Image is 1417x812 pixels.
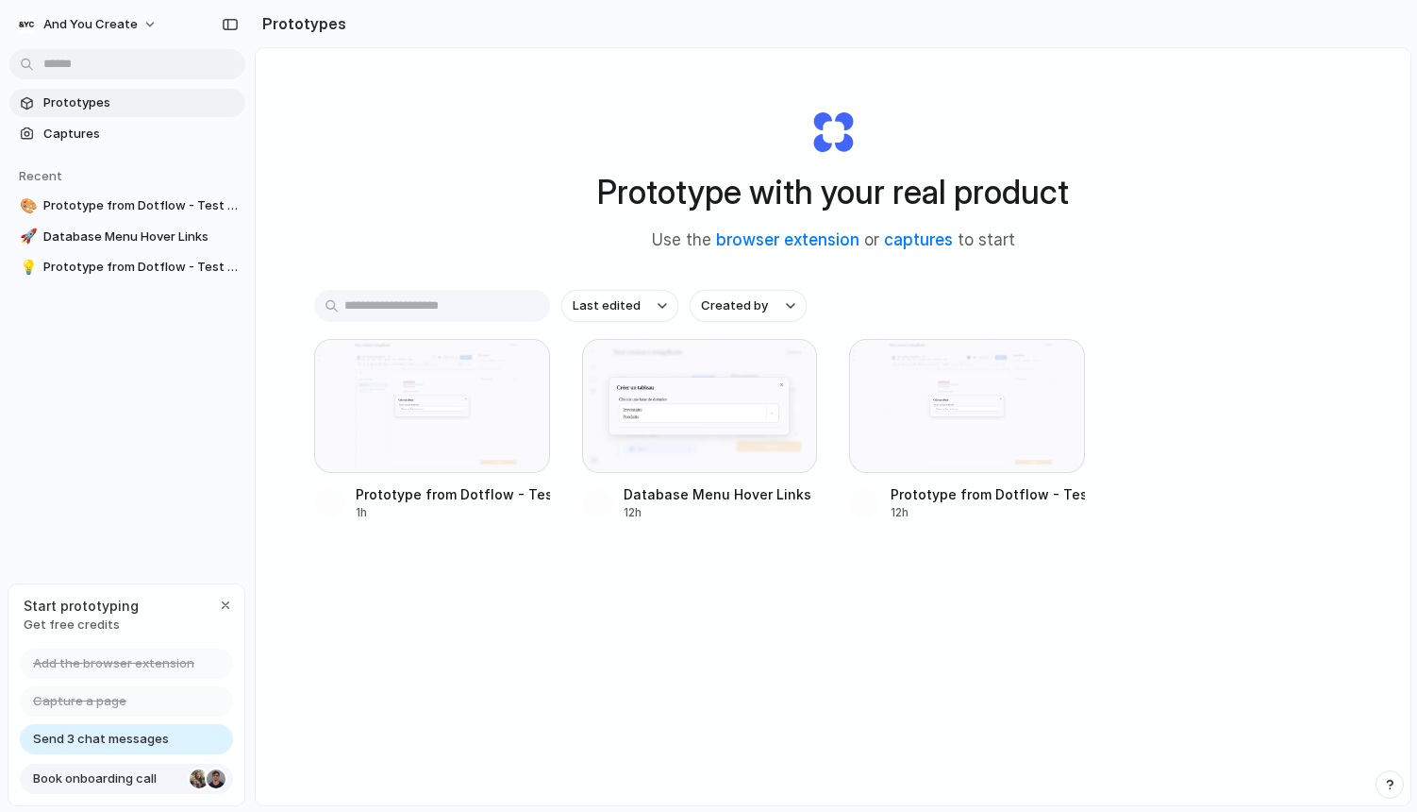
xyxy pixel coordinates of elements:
span: Add the browser extension [33,654,194,673]
div: Nicole Kubica [188,768,210,790]
a: Prototype from Dotflow - Test contact templkatePrototype from Dotflow - Test contact templkate1h [314,339,550,521]
span: Database Menu Hover Links [43,228,238,246]
span: Prototype from Dotflow - Test contact templkate [43,196,238,215]
div: Database Menu Hover Links [624,484,811,504]
span: Send 3 chat messages [33,730,169,749]
div: Prototype from Dotflow - Test contact template [891,484,1085,504]
div: 12h [891,504,1085,521]
a: captures [884,230,953,249]
h1: Prototype with your real product [597,167,1069,217]
span: Start prototyping [24,596,139,616]
a: 🎨Prototype from Dotflow - Test contact templkate [9,192,245,220]
div: 💡 [20,257,33,279]
div: 🎨 [20,195,33,217]
a: Book onboarding call [20,764,233,794]
span: Prototypes [43,93,238,112]
span: Use the or to start [652,228,1015,253]
button: And you create [9,9,167,40]
span: Book onboarding call [33,770,182,788]
span: Capture a page [33,692,126,711]
button: Last edited [561,290,678,322]
div: 12h [624,504,811,521]
a: browser extension [716,230,859,249]
span: Captures [43,125,238,144]
div: Prototype from Dotflow - Test contact templkate [356,484,550,504]
a: 🚀Database Menu Hover Links [9,223,245,251]
div: Christian Iacullo [205,768,227,790]
button: 🚀 [17,228,36,246]
button: Created by [690,290,807,322]
span: Created by [701,296,768,315]
span: Last edited [573,296,641,315]
span: And you create [43,15,138,34]
span: Prototype from Dotflow - Test contact template [43,258,238,277]
a: Prototypes [9,89,245,117]
a: Captures [9,120,245,148]
button: 💡 [17,258,36,277]
span: Recent [19,168,62,183]
span: Get free credits [24,616,139,634]
a: Database Menu Hover LinksDatabase Menu Hover Links12h [582,339,818,521]
div: 1h [356,504,550,521]
a: 💡Prototype from Dotflow - Test contact template [9,253,245,281]
button: 🎨 [17,196,36,215]
a: Prototype from Dotflow - Test contact templatePrototype from Dotflow - Test contact template12h [849,339,1085,521]
h2: Prototypes [255,12,346,35]
div: 🚀 [20,226,33,247]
